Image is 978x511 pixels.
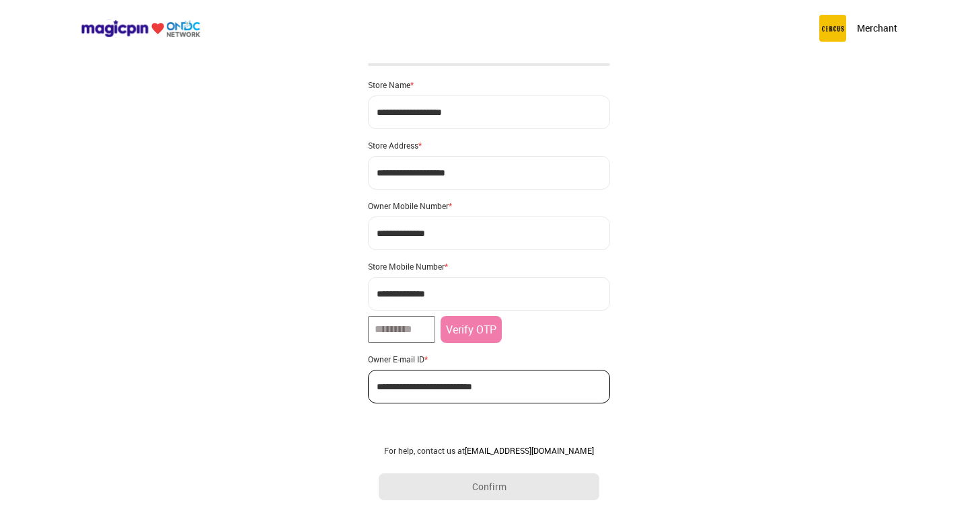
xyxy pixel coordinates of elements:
[368,354,610,364] div: Owner E-mail ID
[368,261,610,272] div: Store Mobile Number
[857,22,897,35] p: Merchant
[368,140,610,151] div: Store Address
[819,15,846,42] img: circus.b677b59b.png
[441,316,502,343] button: Verify OTP
[465,445,594,456] a: [EMAIL_ADDRESS][DOMAIN_NAME]
[368,79,610,90] div: Store Name
[81,19,200,38] img: ondc-logo-new-small.8a59708e.svg
[379,473,599,500] button: Confirm
[368,200,610,211] div: Owner Mobile Number
[379,445,599,456] div: For help, contact us at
